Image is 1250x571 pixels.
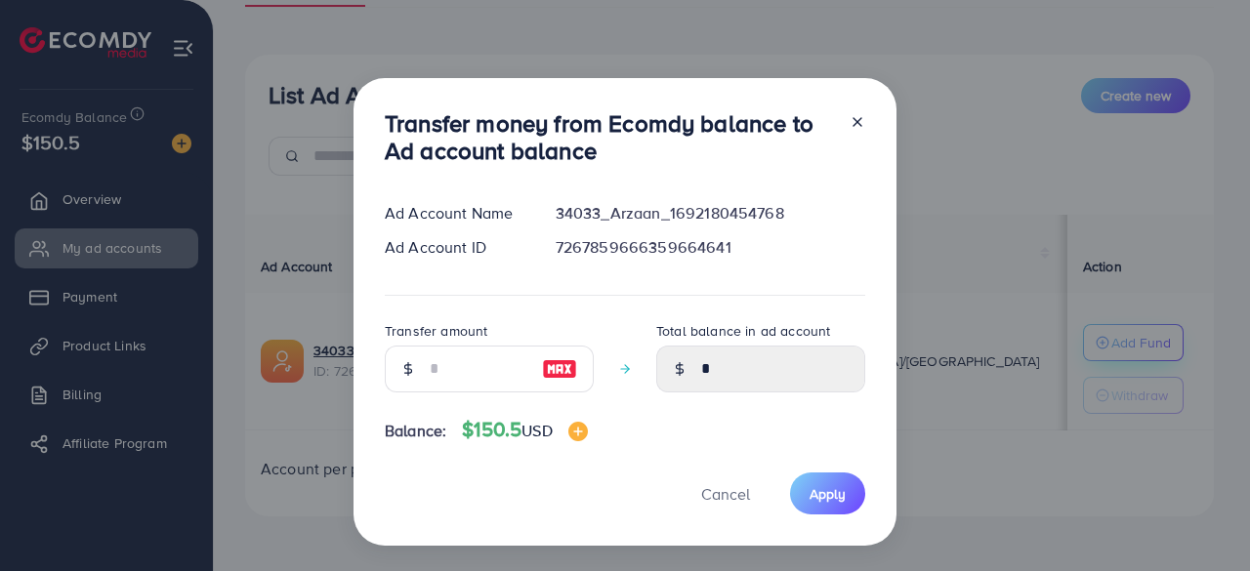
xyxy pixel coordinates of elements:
label: Total balance in ad account [656,321,830,341]
div: Ad Account ID [369,236,540,259]
iframe: Chat [1167,483,1235,556]
span: Balance: [385,420,446,442]
span: USD [521,420,552,441]
button: Apply [790,472,865,514]
img: image [542,357,577,381]
label: Transfer amount [385,321,487,341]
button: Cancel [677,472,774,514]
span: Cancel [701,483,750,505]
div: 34033_Arzaan_1692180454768 [540,202,881,224]
h3: Transfer money from Ecomdy balance to Ad account balance [385,109,834,166]
img: image [568,422,588,441]
h4: $150.5 [462,418,587,442]
div: Ad Account Name [369,202,540,224]
div: 7267859666359664641 [540,236,881,259]
span: Apply [810,484,846,504]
